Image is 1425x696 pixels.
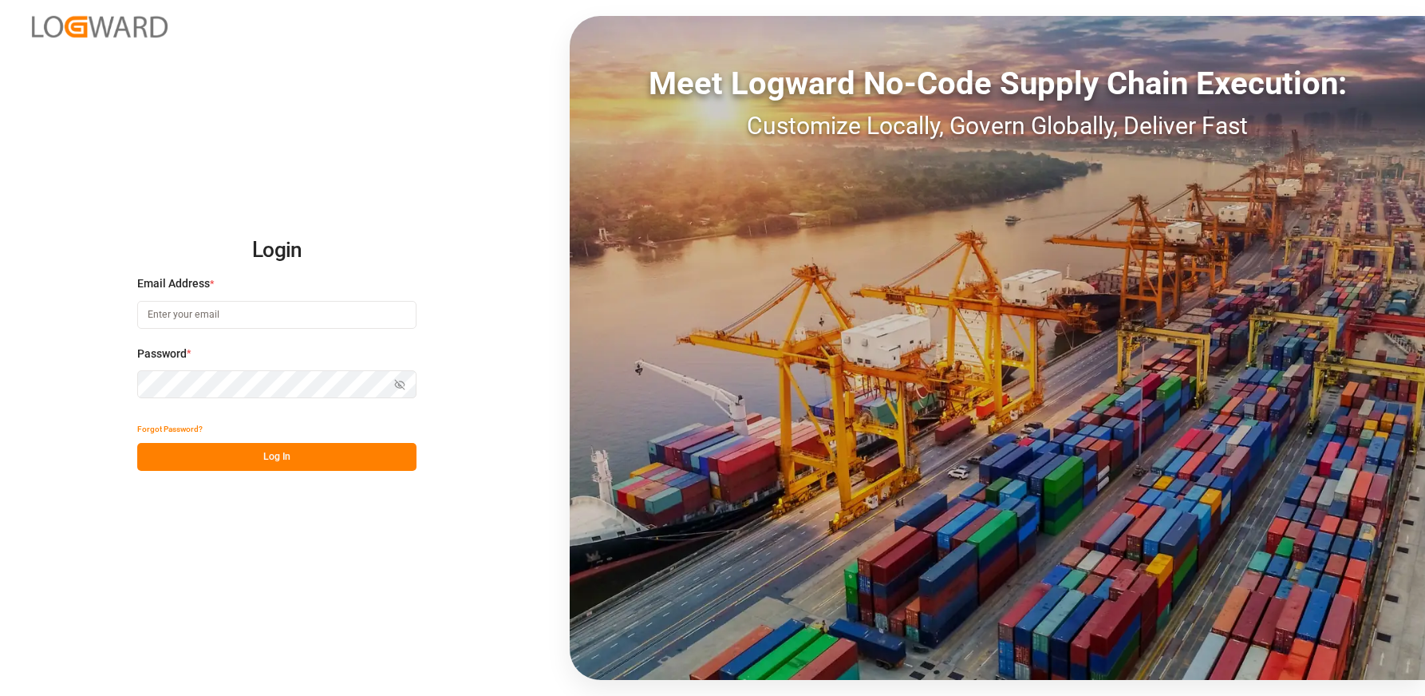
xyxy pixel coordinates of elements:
[32,16,168,38] img: Logward_new_orange.png
[137,301,416,329] input: Enter your email
[137,346,187,362] span: Password
[570,60,1425,108] div: Meet Logward No-Code Supply Chain Execution:
[570,108,1425,144] div: Customize Locally, Govern Globally, Deliver Fast
[137,225,416,276] h2: Login
[137,275,210,292] span: Email Address
[137,443,416,471] button: Log In
[137,415,203,443] button: Forgot Password?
